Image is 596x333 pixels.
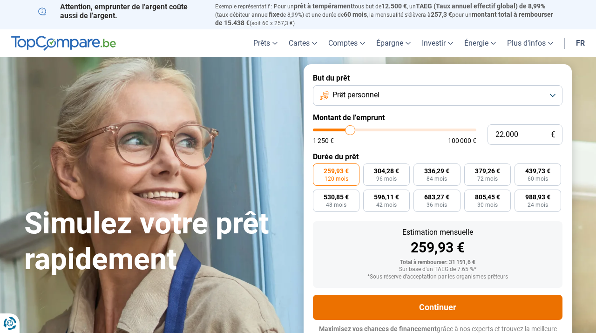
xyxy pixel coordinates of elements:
h1: Simulez votre prêt rapidement [24,206,292,278]
a: Épargne [371,29,416,57]
p: Exemple représentatif : Pour un tous but de , un (taux débiteur annuel de 8,99%) et une durée de ... [215,2,558,27]
span: € [551,131,555,139]
span: TAEG (Taux annuel effectif global) de 8,99% [416,2,545,10]
span: 596,11 € [374,194,399,200]
label: Durée du prêt [313,152,562,161]
span: 48 mois [326,202,346,208]
span: 72 mois [477,176,498,182]
span: Maximisez vos chances de financement [319,325,437,333]
span: 379,26 € [475,168,500,174]
span: 36 mois [427,202,447,208]
a: Prêts [248,29,283,57]
p: Attention, emprunter de l'argent coûte aussi de l'argent. [38,2,204,20]
span: 120 mois [325,176,348,182]
div: 259,93 € [320,241,555,255]
button: Prêt personnel [313,85,562,106]
span: 42 mois [376,202,397,208]
span: 336,29 € [424,168,449,174]
span: 60 mois [528,176,548,182]
a: Énergie [459,29,501,57]
span: 530,85 € [324,194,349,200]
span: montant total à rembourser de 15.438 € [215,11,553,27]
span: fixe [269,11,280,18]
label: But du prêt [313,74,562,82]
span: 84 mois [427,176,447,182]
span: 439,73 € [525,168,550,174]
a: fr [570,29,590,57]
label: Montant de l'emprunt [313,113,562,122]
span: 24 mois [528,202,548,208]
span: 259,93 € [324,168,349,174]
span: 1 250 € [313,137,334,144]
span: 988,93 € [525,194,550,200]
a: Investir [416,29,459,57]
span: 805,45 € [475,194,500,200]
div: *Sous réserve d'acceptation par les organismes prêteurs [320,274,555,280]
button: Continuer [313,295,562,320]
span: Prêt personnel [332,90,379,100]
div: Sur base d'un TAEG de 7.65 %* [320,266,555,273]
span: 12.500 € [381,2,407,10]
span: prêt à tempérament [294,2,353,10]
span: 683,27 € [424,194,449,200]
span: 100 000 € [448,137,476,144]
a: Cartes [283,29,323,57]
span: 30 mois [477,202,498,208]
span: 96 mois [376,176,397,182]
a: Plus d'infos [501,29,559,57]
span: 257,3 € [431,11,452,18]
div: Estimation mensuelle [320,229,555,236]
span: 304,28 € [374,168,399,174]
div: Total à rembourser: 31 191,6 € [320,259,555,266]
a: Comptes [323,29,371,57]
span: 60 mois [344,11,367,18]
img: TopCompare [11,36,116,51]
